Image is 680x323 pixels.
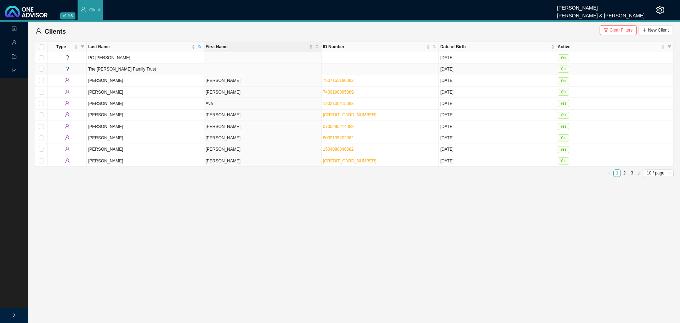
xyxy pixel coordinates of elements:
[87,42,204,52] th: Last Name
[610,27,633,34] span: Clear Filters
[558,146,569,153] span: Yes
[636,169,643,177] button: right
[87,98,204,109] td: [PERSON_NAME]
[621,170,628,177] a: 2
[49,43,73,50] span: Type
[35,28,42,34] span: user
[656,6,664,14] span: setting
[87,75,204,87] td: [PERSON_NAME]
[323,112,376,117] a: [CREDIT_CARD_NUMBER]
[558,134,569,141] span: Yes
[323,158,376,163] a: [CREDIT_CARD_NUMBER]
[65,124,70,129] span: user
[65,146,70,151] span: user
[204,87,321,98] td: [PERSON_NAME]
[87,155,204,167] td: [PERSON_NAME]
[80,6,86,12] span: user
[323,78,354,83] a: 7507155180083
[87,144,204,155] td: [PERSON_NAME]
[204,155,321,167] td: [PERSON_NAME]
[87,110,204,121] td: [PERSON_NAME]
[12,313,16,317] span: right
[323,90,354,95] a: 7409190095089
[439,121,556,132] td: [DATE]
[323,101,354,106] a: 1202100415083
[440,43,549,50] span: Date of Birth
[81,45,84,49] span: filter
[65,135,70,140] span: user
[89,7,100,12] span: Client
[12,65,17,77] span: line-chart
[197,42,203,52] span: search
[12,37,17,50] span: user
[636,169,643,177] li: Next Page
[87,121,204,132] td: [PERSON_NAME]
[204,98,321,109] td: Ava
[439,110,556,121] td: [DATE]
[638,25,673,35] button: New Client
[558,157,569,165] span: Yes
[12,51,17,63] span: import
[65,78,70,83] span: user
[558,43,660,50] span: Active
[65,112,70,117] span: user
[5,6,47,17] img: 2df55531c6924b55f21c4cf5d4484680-logo-light.svg
[204,144,321,155] td: [PERSON_NAME]
[65,101,70,106] span: user
[205,43,307,50] span: First Name
[204,121,321,132] td: [PERSON_NAME]
[557,2,645,10] div: [PERSON_NAME]
[558,89,569,96] span: Yes
[668,45,671,49] span: filter
[204,132,321,144] td: [PERSON_NAME]
[604,28,608,32] span: filter
[65,55,70,60] span: question
[439,98,556,109] td: [DATE]
[45,28,66,35] span: Clients
[558,77,569,84] span: Yes
[12,23,17,36] span: profile
[614,170,620,177] a: 1
[621,169,628,177] li: 2
[558,100,569,107] span: Yes
[558,66,569,73] span: Yes
[65,158,70,163] span: user
[637,172,641,175] span: right
[87,132,204,144] td: [PERSON_NAME]
[644,169,674,177] div: Page Size
[79,42,86,52] span: filter
[600,25,637,35] button: Clear Filters
[314,42,321,52] span: search
[204,75,321,87] td: [PERSON_NAME]
[558,112,569,119] span: Yes
[558,54,569,61] span: Yes
[608,172,611,175] span: left
[648,27,669,34] span: New Client
[666,42,673,52] span: filter
[48,42,87,52] th: Type
[439,132,556,144] td: [DATE]
[88,43,190,50] span: Last Name
[439,75,556,87] td: [DATE]
[606,169,613,177] li: Previous Page
[642,28,647,32] span: plus
[439,52,556,63] td: [DATE]
[556,42,674,52] th: Active
[87,52,204,63] td: PC [PERSON_NAME]
[87,63,204,75] td: The [PERSON_NAME] Family Trust
[60,12,75,20] span: v1.9.5
[431,42,438,52] span: search
[629,170,635,177] a: 3
[557,10,645,17] div: [PERSON_NAME] & [PERSON_NAME]
[323,43,425,50] span: ID Number
[65,66,70,71] span: question
[198,45,202,49] span: search
[628,169,636,177] li: 3
[323,124,354,129] a: 0705295214088
[433,45,436,49] span: search
[613,169,621,177] li: 1
[439,63,556,75] td: [DATE]
[647,170,671,177] span: 10 / page
[65,89,70,94] span: user
[204,110,321,121] td: [PERSON_NAME]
